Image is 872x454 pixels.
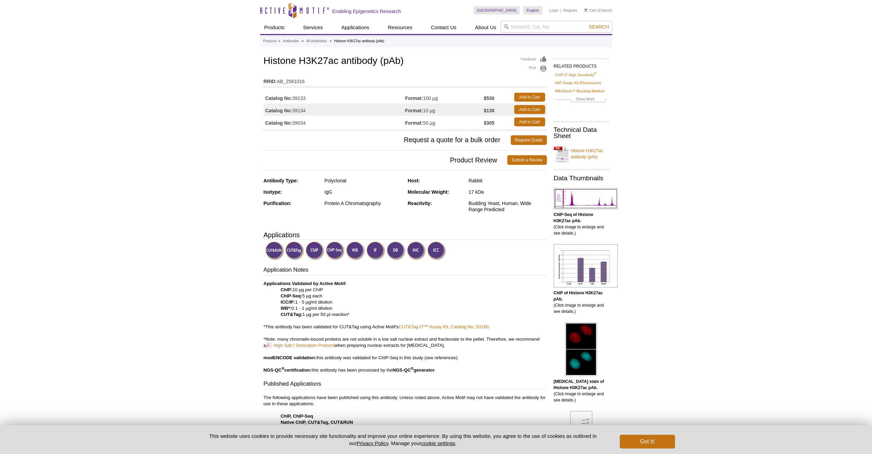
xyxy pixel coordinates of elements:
[554,212,609,236] p: (Click image to enlarge and see details.)
[405,116,484,128] td: 50 µg
[408,201,432,206] strong: Reactivity:
[514,117,545,126] a: Add to Cart
[408,178,420,183] strong: Host:
[500,21,612,33] input: Keyword, Cat. No.
[620,435,675,449] button: Got it!
[264,201,292,206] strong: Purification:
[302,39,304,43] li: »
[264,189,282,195] strong: Isotype:
[421,440,455,446] button: cookie settings
[555,72,596,78] a: ChIP-IT High Sensitivity®
[587,24,611,30] button: Search
[427,241,446,260] img: Immunocytochemistry Validated
[326,241,345,260] img: ChIP-Seq Validated
[264,155,508,165] span: Product Review
[299,21,327,34] a: Services
[584,6,612,14] li: (0 items)
[471,21,500,34] a: About Us
[264,230,547,240] h3: Applications
[324,189,402,195] div: IgG
[264,103,405,116] td: 39134
[264,355,317,360] b: modENCODE validation:
[264,266,547,275] h3: Application Notes
[554,378,609,403] p: (Click image to enlarge and see details.)
[407,241,426,260] img: Immunohistochemistry Validated
[554,291,603,302] b: ChIP of Histone H3K27ac pAb.
[393,367,435,373] b: NGS-QC generator
[281,312,302,317] strong: CUT&Tag:
[285,241,304,260] img: CUT&Tag Validated
[366,241,385,260] img: Immunofluorescence Validated
[555,80,601,86] a: HAT Assay Kit (Fluorescent)
[264,135,511,145] span: Request a quote for a bulk order
[264,178,298,183] strong: Antibody Type:
[474,6,520,14] a: [GEOGRAPHIC_DATA]
[330,39,332,43] li: »
[265,120,292,126] strong: Catalog No:
[554,244,618,287] img: Histone H3K27ac antibody (pAb) tested by ChIP.
[427,21,461,34] a: Contact Us
[281,413,313,419] strong: ChIP, ChIP-Seq
[405,103,484,116] td: 10 µg
[554,58,609,71] h2: RELATED PRODUCTS
[521,65,547,72] a: Print
[281,287,292,292] strong: ChIP:
[264,91,405,103] td: 39133
[281,420,353,425] strong: Native ChIP, CUT&Tag, CUT&RUN
[263,38,277,44] a: Products
[264,367,312,373] b: NGS-QC certification:
[514,105,545,114] a: Add to Cart
[324,200,402,206] div: Protein A Chromatography
[555,96,607,104] a: Show More
[584,8,587,12] img: Your Cart
[306,38,327,44] a: All Antibodies
[408,189,449,195] strong: Molecular Weight:
[523,6,542,14] a: English
[264,281,347,286] b: Applications Validated by Active Motif:
[405,95,423,101] strong: Format:
[554,175,609,181] h2: Data Thumbnails
[468,189,547,195] div: 17 kDa
[265,95,292,101] strong: Catalog No:
[324,178,402,184] div: Polyclonal
[411,366,413,370] sup: ®
[399,324,489,329] a: CUT&Tag-IT™ Assay Kit, Catalog No. 53160
[384,21,417,34] a: Resources
[346,241,365,260] img: Western Blot Validated
[197,432,609,447] p: This website uses cookies to provide necessary site functionality and improve your online experie...
[554,379,604,390] b: [MEDICAL_DATA] stain of Histone H3K27ac pAb.
[387,241,406,260] img: Dot Blot Validated
[514,93,545,102] a: Add to Cart
[507,155,547,165] a: Submit a Review
[264,380,547,389] h3: Published Applications
[554,290,609,315] p: (Click image to enlarge and see details.)
[405,107,423,114] strong: Format:
[563,8,577,13] a: Register
[264,281,547,373] p: 10 µg per ChIP 5 µg each 1 - 5 µg/ml dilution 0.1 - 1 µg/ml dilution 1 µg per 50 µl reaction* *Th...
[264,56,547,67] h1: Histone H3K27ac antibody (pAb)
[337,21,373,34] a: Applications
[554,144,609,164] a: Histone H3K27ac antibody (pAb)
[278,39,280,43] li: »
[266,342,335,349] a: High Salt / Sonication Protocol
[282,366,284,370] sup: ®
[356,440,388,446] a: Privacy Policy
[283,38,299,44] a: Antibodies
[405,120,423,126] strong: Format:
[554,188,618,209] img: Histone H3K27ac antibody (pAb) tested by ChIP-Seq.
[484,120,494,126] strong: $305
[521,56,547,63] a: Feedback
[589,24,609,30] span: Search
[511,135,547,145] a: Request Quote
[484,95,494,101] strong: $530
[594,72,596,75] sup: ®
[264,78,277,84] strong: RRID:
[264,74,547,85] td: AB_2561016
[484,107,494,114] strong: $130
[265,107,292,114] strong: Catalog No:
[265,241,284,260] img: CUT&RUN Validated
[555,88,605,94] a: MAXblock™ Blocking Medium
[549,8,559,13] a: Login
[306,241,324,260] img: ChIP Validated
[554,212,593,223] b: ChIP-Seq of Histone H3K27ac pAb.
